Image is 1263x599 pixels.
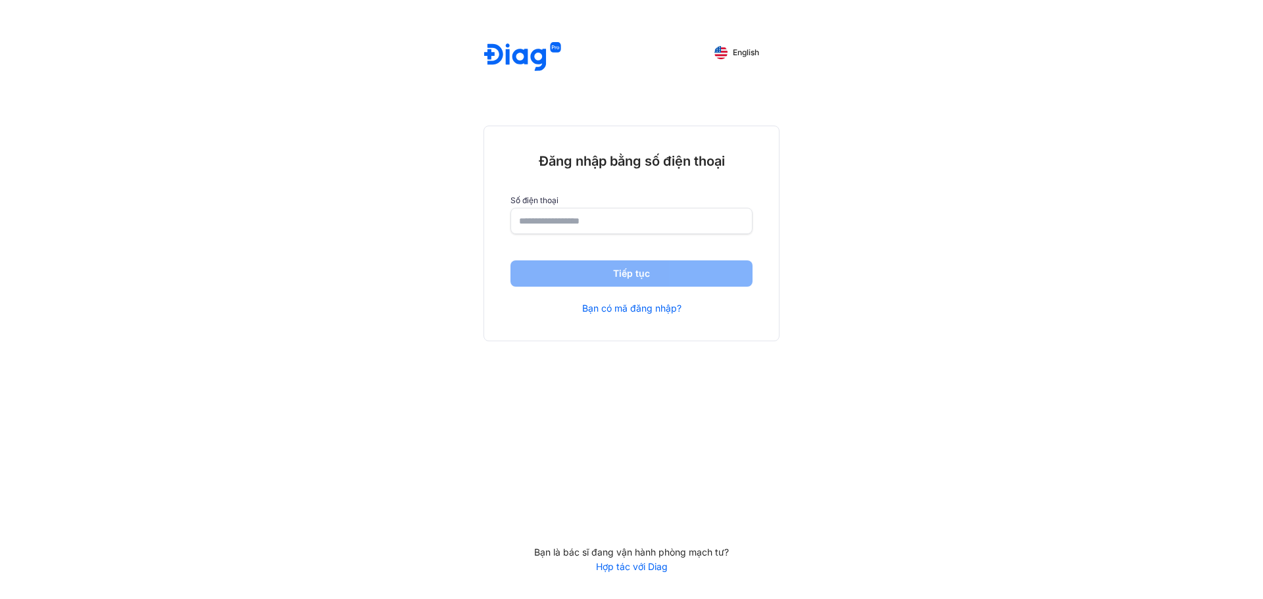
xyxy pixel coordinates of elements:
[510,260,753,287] button: Tiếp tục
[510,153,753,170] div: Đăng nhập bằng số điện thoại
[484,42,561,73] img: logo
[733,48,759,57] span: English
[483,561,780,573] a: Hợp tác với Diag
[714,46,728,59] img: English
[582,302,681,314] a: Bạn có mã đăng nhập?
[483,546,780,558] div: Bạn là bác sĩ đang vận hành phòng mạch tư?
[510,196,753,205] label: Số điện thoại
[705,42,768,63] button: English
